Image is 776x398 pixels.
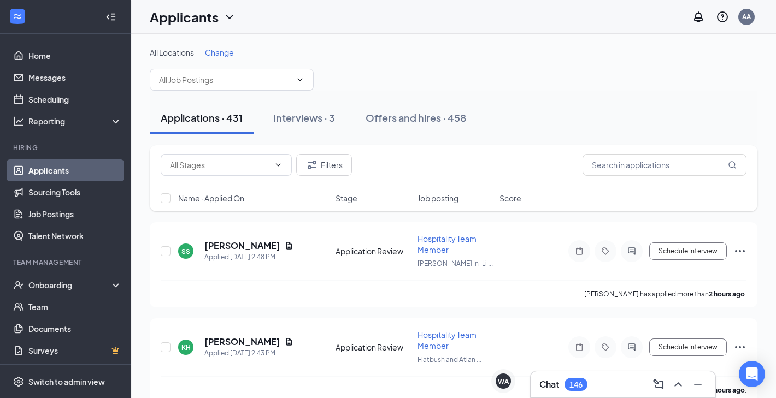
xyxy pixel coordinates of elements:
[181,343,191,352] div: KH
[733,341,746,354] svg: Ellipses
[150,47,194,57] span: All Locations
[573,247,586,256] svg: Note
[296,154,352,176] button: Filter Filters
[150,8,219,26] h1: Applicants
[650,376,667,393] button: ComposeMessage
[305,158,319,171] svg: Filter
[28,203,122,225] a: Job Postings
[170,159,269,171] input: All Stages
[418,234,477,254] span: Hospitality Team Member
[418,330,477,351] span: Hospitality Team Member
[418,193,458,204] span: Job posting
[204,348,293,359] div: Applied [DATE] 2:43 PM
[692,10,705,23] svg: Notifications
[105,11,116,22] svg: Collapse
[28,181,122,203] a: Sourcing Tools
[366,111,466,124] div: Offers and hires · 458
[336,246,411,257] div: Application Review
[12,11,23,22] svg: WorkstreamLogo
[716,10,729,23] svg: QuestionInfo
[178,193,244,204] span: Name · Applied On
[669,376,687,393] button: ChevronUp
[742,12,751,21] div: AA
[28,280,113,290] div: Onboarding
[28,159,122,181] a: Applicants
[672,378,685,391] svg: ChevronUp
[573,343,586,352] svg: Note
[28,225,122,247] a: Talent Network
[159,74,291,86] input: All Job Postings
[584,289,746,299] p: [PERSON_NAME] has applied more than .
[13,280,24,290] svg: UserCheck
[285,241,293,250] svg: Document
[273,111,335,124] div: Interviews · 3
[625,343,638,352] svg: ActiveChat
[285,337,293,346] svg: Document
[599,247,612,256] svg: Tag
[689,376,707,393] button: Minimize
[418,259,493,268] span: [PERSON_NAME] In-Li ...
[739,361,765,387] div: Open Intercom Messenger
[204,336,280,348] h5: [PERSON_NAME]
[13,376,24,387] svg: Settings
[652,378,665,391] svg: ComposeMessage
[28,116,122,127] div: Reporting
[649,338,727,356] button: Schedule Interview
[569,380,583,389] div: 146
[625,247,638,256] svg: ActiveChat
[728,161,737,169] svg: MagnifyingGlass
[274,161,283,169] svg: ChevronDown
[418,355,481,364] span: Flatbush and Atlan ...
[599,343,612,352] svg: Tag
[583,154,746,176] input: Search in applications
[498,377,509,386] div: WA
[649,242,727,260] button: Schedule Interview
[13,116,24,127] svg: Analysis
[13,143,120,152] div: Hiring
[336,193,357,204] span: Stage
[296,75,304,84] svg: ChevronDown
[205,47,234,57] span: Change
[223,10,236,23] svg: ChevronDown
[28,45,122,67] a: Home
[28,67,122,88] a: Messages
[28,296,122,318] a: Team
[709,386,745,394] b: 2 hours ago
[13,258,120,267] div: Team Management
[539,378,559,390] h3: Chat
[204,240,280,252] h5: [PERSON_NAME]
[28,88,122,110] a: Scheduling
[28,318,122,340] a: Documents
[161,111,243,124] div: Applications · 431
[499,193,521,204] span: Score
[709,290,745,298] b: 2 hours ago
[28,340,122,361] a: SurveysCrown
[733,245,746,258] svg: Ellipses
[336,342,411,353] div: Application Review
[181,247,190,256] div: SS
[28,376,105,387] div: Switch to admin view
[691,378,704,391] svg: Minimize
[204,252,293,263] div: Applied [DATE] 2:48 PM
